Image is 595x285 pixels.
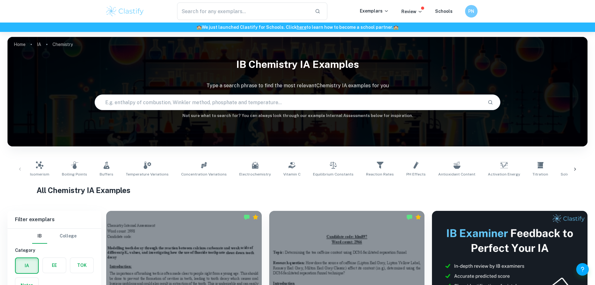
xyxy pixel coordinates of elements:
[16,258,38,273] button: IA
[401,8,423,15] p: Review
[435,9,453,14] a: Schools
[561,171,578,177] span: Solubility
[43,258,66,273] button: EE
[7,54,588,74] h1: IB Chemistry IA examples
[239,171,271,177] span: Electrochemistry
[7,82,588,89] p: Type a search phrase to find the most relevant Chemistry IA examples for you
[406,171,426,177] span: pH Effects
[438,171,475,177] span: Antioxidant Content
[126,171,169,177] span: Temperature Variations
[313,171,354,177] span: Equilibrium Constants
[488,171,520,177] span: Activation Energy
[37,185,558,196] h1: All Chemistry IA Examples
[70,258,93,273] button: TOK
[1,24,594,31] h6: We just launched Clastify for Schools. Click to learn how to become a school partner.
[393,25,399,30] span: 🏫
[415,214,421,220] div: Premium
[177,3,310,20] input: Search for any exemplars...
[468,8,475,15] h6: PN
[7,211,101,228] h6: Filter exemplars
[533,171,548,177] span: Titration
[15,247,94,254] h6: Category
[406,214,413,220] img: Marked
[105,5,145,18] img: Clastify logo
[7,113,588,119] h6: Not sure what to search for? You can always look through our example Internal Assessments below f...
[14,40,26,49] a: Home
[95,94,483,111] input: E.g. enthalpy of combustion, Winkler method, phosphate and temperature...
[297,25,306,30] a: here
[465,5,478,18] button: PN
[360,8,389,14] p: Exemplars
[30,171,49,177] span: Isomerism
[196,25,202,30] span: 🏫
[32,229,77,244] div: Filter type choice
[576,263,589,276] button: Help and Feedback
[60,229,77,244] button: College
[244,214,250,220] img: Marked
[62,171,87,177] span: Boiling Points
[252,214,259,220] div: Premium
[181,171,227,177] span: Concentration Variations
[366,171,394,177] span: Reaction Rates
[283,171,300,177] span: Vitamin C
[37,40,41,49] a: IA
[32,229,47,244] button: IB
[485,97,496,108] button: Search
[52,41,73,48] p: Chemistry
[100,171,113,177] span: Buffers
